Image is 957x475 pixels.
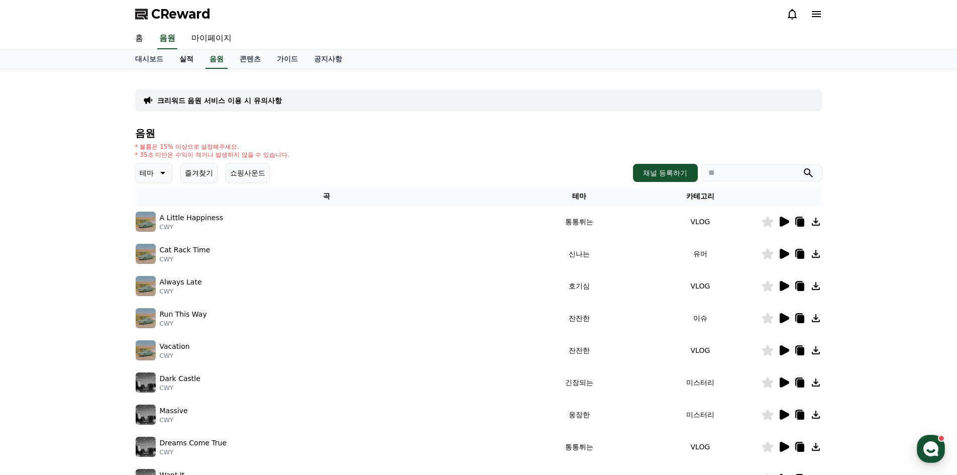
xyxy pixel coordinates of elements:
p: Dreams Come True [160,438,227,448]
img: music [136,372,156,393]
td: 잔잔한 [518,334,640,366]
p: * 35초 미만은 수익이 적거나 발생하지 않을 수 있습니다. [135,151,290,159]
p: CWY [160,255,210,263]
p: Massive [160,406,188,416]
span: 대화 [92,334,104,342]
td: 통통튀는 [518,431,640,463]
img: music [136,340,156,360]
p: 테마 [140,166,154,180]
a: CReward [135,6,210,22]
button: 쇼핑사운드 [226,163,270,183]
p: CWY [160,223,224,231]
a: 홈 [127,28,151,49]
td: 유머 [640,238,761,270]
a: 크리워드 음원 서비스 이용 시 유의사항 [157,96,282,106]
img: music [136,244,156,264]
a: 홈 [3,319,66,344]
td: VLOG [640,206,761,238]
button: 즐겨찾기 [180,163,218,183]
td: VLOG [640,431,761,463]
span: 홈 [32,334,38,342]
td: 긴장되는 [518,366,640,399]
a: 공지사항 [306,50,350,69]
a: 마이페이지 [183,28,240,49]
img: music [136,212,156,232]
td: 미스터리 [640,399,761,431]
td: 미스터리 [640,366,761,399]
img: music [136,276,156,296]
p: CWY [160,416,188,424]
th: 테마 [518,187,640,206]
a: 콘텐츠 [232,50,269,69]
img: music [136,308,156,328]
span: 설정 [155,334,167,342]
button: 테마 [135,163,172,183]
p: Cat Rack Time [160,245,210,255]
p: CWY [160,448,227,456]
a: 대시보드 [127,50,171,69]
img: music [136,405,156,425]
td: 호기심 [518,270,640,302]
p: CWY [160,384,200,392]
p: * 볼륨은 15% 이상으로 설정해주세요. [135,143,290,151]
span: CReward [151,6,210,22]
p: CWY [160,288,202,296]
p: Always Late [160,277,202,288]
th: 카테고리 [640,187,761,206]
a: 음원 [205,50,228,69]
img: music [136,437,156,457]
a: 가이드 [269,50,306,69]
td: 잔잔한 [518,302,640,334]
button: 채널 등록하기 [633,164,697,182]
a: 대화 [66,319,130,344]
a: 실적 [171,50,201,69]
td: VLOG [640,334,761,366]
p: CWY [160,352,190,360]
td: 웅장한 [518,399,640,431]
th: 곡 [135,187,519,206]
h4: 음원 [135,128,822,139]
a: 음원 [157,28,177,49]
p: Vacation [160,341,190,352]
p: CWY [160,320,207,328]
td: VLOG [640,270,761,302]
p: A Little Happiness [160,213,224,223]
td: 신나는 [518,238,640,270]
p: Dark Castle [160,373,200,384]
a: 설정 [130,319,193,344]
td: 통통튀는 [518,206,640,238]
td: 이슈 [640,302,761,334]
p: Run This Way [160,309,207,320]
